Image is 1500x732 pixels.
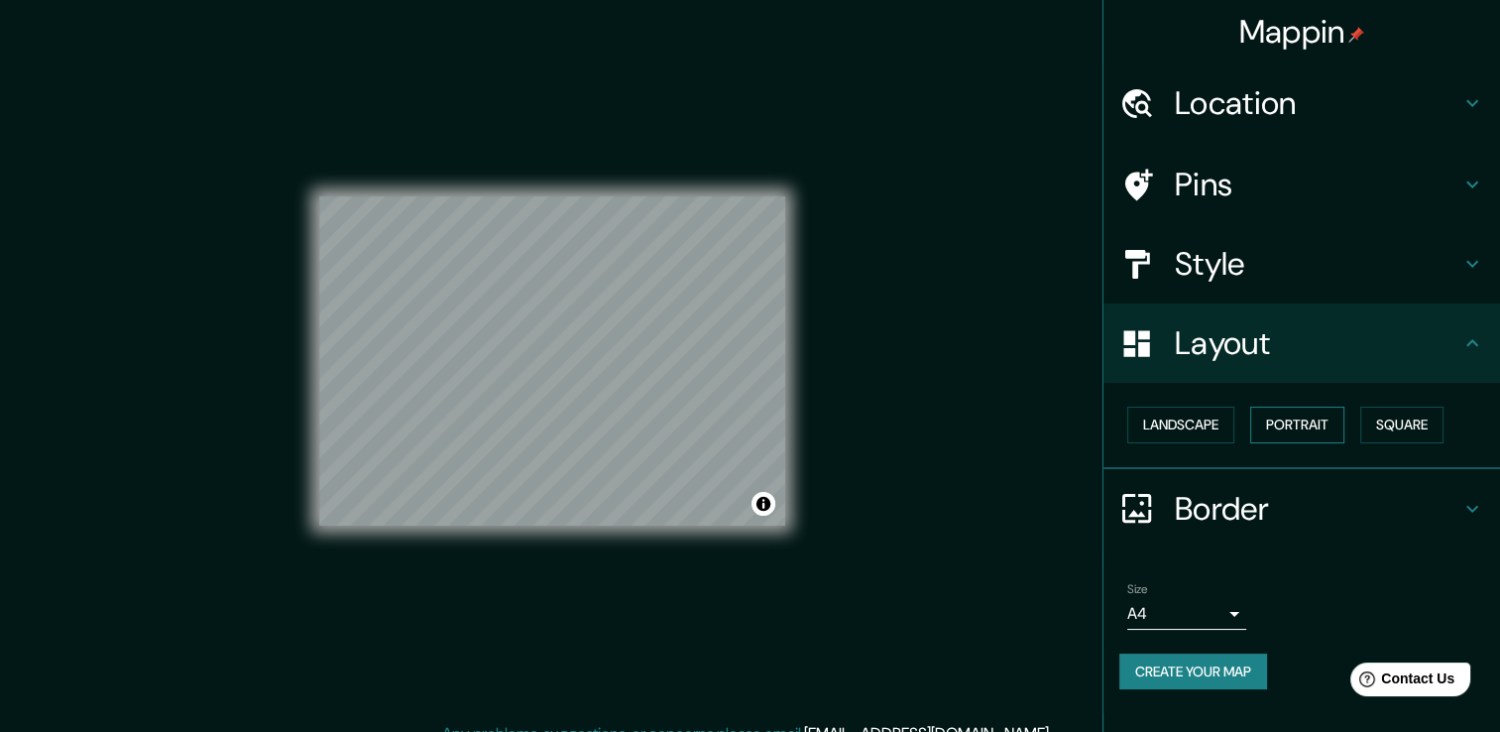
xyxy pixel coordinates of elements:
button: Toggle attribution [751,492,775,516]
h4: Border [1175,489,1460,529]
div: A4 [1127,598,1246,630]
h4: Mappin [1239,12,1365,52]
button: Landscape [1127,407,1234,443]
button: Portrait [1250,407,1344,443]
div: Location [1103,63,1500,143]
canvas: Map [319,196,785,526]
div: Border [1103,469,1500,549]
div: Style [1103,224,1500,304]
div: Layout [1103,304,1500,383]
label: Size [1127,580,1148,597]
div: Pins [1103,145,1500,224]
iframe: Help widget launcher [1324,655,1478,710]
h4: Style [1175,244,1460,284]
button: Square [1360,407,1443,443]
h4: Layout [1175,323,1460,363]
button: Create your map [1119,654,1267,690]
img: pin-icon.png [1348,27,1364,43]
h4: Location [1175,83,1460,123]
h4: Pins [1175,165,1460,204]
